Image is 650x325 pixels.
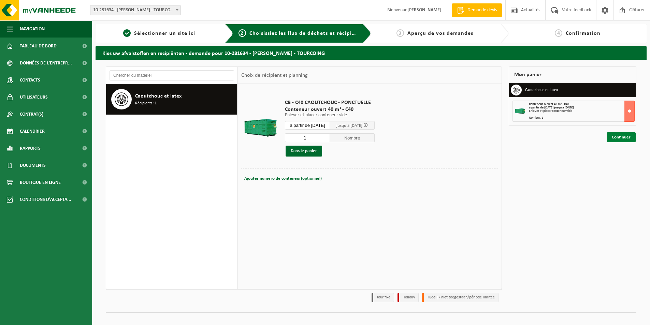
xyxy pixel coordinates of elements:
span: 10-281634 - DEWILDE SAS - TOURCOING [90,5,181,15]
div: Enlever et placer conteneur vide [529,109,634,113]
div: Choix de récipient et planning [238,67,311,84]
span: 4 [555,29,562,37]
li: Jour fixe [372,293,394,302]
span: Navigation [20,20,45,38]
input: Sélectionnez date [285,121,330,130]
span: Sélectionner un site ici [134,31,195,36]
span: Contacts [20,72,40,89]
a: Demande devis [452,3,502,17]
button: Caoutchouc et latex Récipients: 1 [106,84,237,115]
span: jusqu'à [DATE] [336,123,362,128]
h3: Caoutchouc et latex [525,85,558,95]
span: Rapports [20,140,41,157]
span: Demande devis [466,7,499,14]
span: Documents [20,157,46,174]
li: Tijdelijk niet toegestaan/période limitée [422,293,499,302]
strong: à partir de [DATE] jusqu'à [DATE] [529,106,574,109]
a: Continuer [607,132,636,142]
div: Nombre: 1 [529,116,634,120]
span: Ajouter numéro de conteneur(optionnel) [244,176,322,181]
h2: Kies uw afvalstoffen en recipiënten - demande pour 10-281634 - [PERSON_NAME] - TOURCOING [96,46,647,59]
span: Conteneur ouvert 40 m³ - C40 [529,102,569,106]
span: Nombre [330,133,375,142]
li: Holiday [398,293,419,302]
span: 2 [239,29,246,37]
span: 10-281634 - DEWILDE SAS - TOURCOING [90,5,180,15]
span: Données de l'entrepr... [20,55,72,72]
div: Mon panier [509,67,636,83]
span: Boutique en ligne [20,174,61,191]
input: Chercher du matériel [110,70,234,80]
button: Ajouter numéro de conteneur(optionnel) [244,174,322,183]
span: Contrat(s) [20,106,43,123]
span: Caoutchouc et latex [135,92,182,100]
span: Récipients: 1 [135,100,157,107]
span: 1 [123,29,131,37]
button: Dans le panier [286,146,322,157]
span: Conteneur ouvert 40 m³ - C40 [285,106,375,113]
span: Utilisateurs [20,89,48,106]
a: 1Sélectionner un site ici [99,29,220,38]
span: CB - C40 CAOUTCHOUC - PONCTUELLE [285,99,375,106]
span: Calendrier [20,123,45,140]
p: Enlever et placer conteneur vide [285,113,375,118]
span: Tableau de bord [20,38,57,55]
span: Confirmation [566,31,601,36]
span: 3 [396,29,404,37]
span: Choisissiez les flux de déchets et récipients [249,31,363,36]
strong: [PERSON_NAME] [407,8,442,13]
span: Aperçu de vos demandes [407,31,473,36]
span: Conditions d'accepta... [20,191,71,208]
